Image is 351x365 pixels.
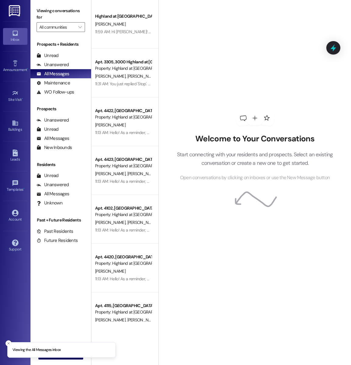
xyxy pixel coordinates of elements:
a: Account [3,208,27,224]
p: Start connecting with your residents and prospects. Select an existing conversation or create a n... [168,150,342,168]
div: Unread [37,52,58,59]
span: [PERSON_NAME] [95,122,126,128]
div: Apt. 4115, [GEOGRAPHIC_DATA] at [GEOGRAPHIC_DATA] [95,303,151,309]
div: Apt. 4102, [GEOGRAPHIC_DATA] at [GEOGRAPHIC_DATA] [95,205,151,211]
div: Highland at [GEOGRAPHIC_DATA] [95,13,151,19]
a: Site Visit • [3,88,27,105]
span: [PERSON_NAME] [95,268,126,274]
span: [PERSON_NAME] [95,317,127,323]
a: Buildings [3,118,27,134]
span: • [22,97,23,101]
div: Property: Highland at [GEOGRAPHIC_DATA] [95,163,151,169]
span: Open conversations by clicking on inboxes or use the New Message button [180,174,330,182]
div: Apt. 3305, 3000 Highland at [GEOGRAPHIC_DATA] [95,59,151,65]
img: ResiDesk Logo [9,5,21,16]
div: Past Residents [37,228,73,235]
div: WO Follow-ups [37,89,74,95]
button: Close toast [5,340,12,346]
h2: Welcome to Your Conversations [168,134,342,144]
div: Unanswered [37,182,69,188]
div: Unanswered [37,117,69,123]
div: Prospects [30,106,91,112]
div: Prospects + Residents [30,41,91,48]
a: Inbox [3,28,27,44]
div: Unread [37,126,58,133]
div: Unanswered [37,62,69,68]
div: Property: Highland at [GEOGRAPHIC_DATA] [95,260,151,267]
div: Unread [37,172,58,179]
div: Apt. 4422, [GEOGRAPHIC_DATA] at [GEOGRAPHIC_DATA] [95,108,151,114]
div: 11:31 AM: You just replied 'Stop'. Are you sure you want to opt out of this thread? Please reply ... [95,81,326,87]
div: Unknown [37,200,62,206]
div: Property: Highland at [GEOGRAPHIC_DATA] [95,211,151,218]
div: Apt. 4423, [GEOGRAPHIC_DATA] at [GEOGRAPHIC_DATA] [95,156,151,163]
div: Maintenance [37,80,70,86]
div: Apt. 4420, [GEOGRAPHIC_DATA] at [GEOGRAPHIC_DATA] [95,254,151,260]
div: Property: Highland at [GEOGRAPHIC_DATA] [95,309,151,315]
a: Templates • [3,178,27,194]
span: [PERSON_NAME] [127,317,158,323]
span: [PERSON_NAME] [127,220,158,225]
label: Viewing conversations for [37,6,85,22]
div: Future Residents [37,237,78,244]
span: • [23,186,24,191]
div: All Messages [37,191,69,197]
span: [PERSON_NAME] [95,220,127,225]
div: All Messages [37,135,69,142]
span: [PERSON_NAME] [95,171,127,176]
div: Property: Highland at [GEOGRAPHIC_DATA] [95,114,151,120]
a: Leads [3,148,27,164]
a: Support [3,238,27,254]
div: All Messages [37,71,69,77]
div: New Inbounds [37,144,72,151]
div: Past + Future Residents [30,217,91,223]
span: [PERSON_NAME] [127,171,158,176]
span: [PERSON_NAME] [95,21,126,27]
input: All communities [39,22,75,32]
span: [PERSON_NAME] [127,73,158,79]
div: Property: Highland at [GEOGRAPHIC_DATA] [95,65,151,72]
p: Viewing the All Messages inbox [12,347,61,353]
i:  [78,25,82,30]
div: Residents [30,161,91,168]
span: [PERSON_NAME] [95,73,127,79]
span: • [27,67,28,71]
